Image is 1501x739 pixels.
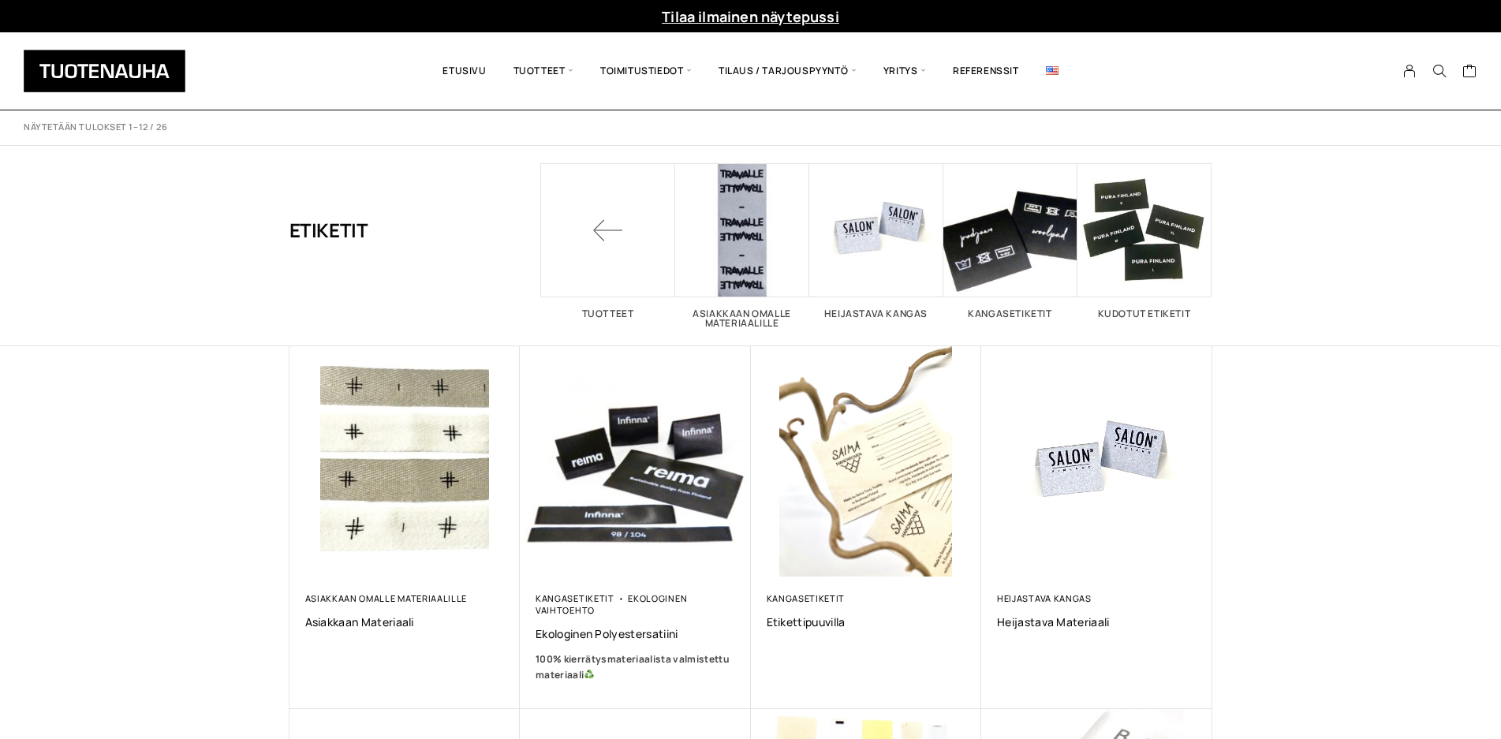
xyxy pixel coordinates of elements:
h2: Kudotut etiketit [1077,309,1212,319]
p: Näytetään tulokset 1–12 / 26 [24,121,167,133]
img: English [1046,66,1059,75]
h2: Asiakkaan omalle materiaalille [675,309,809,328]
h1: Etiketit [289,163,368,297]
a: 100% kierrätysmateriaalista valmistettu materiaali♻️ [536,651,735,683]
a: Kangasetiketit [767,592,846,604]
h2: Heijastava kangas [809,309,943,319]
a: Tuotteet [541,163,675,319]
img: ♻️ [584,670,594,679]
span: Tuotteet [500,44,587,98]
button: Search [1424,64,1454,78]
h2: Kangasetiketit [943,309,1077,319]
a: Kangasetiketit [536,592,614,604]
a: Heijastava kangas [997,592,1092,604]
a: Ekologinen polyestersatiini [536,626,735,641]
span: Tilaus / Tarjouspyyntö [705,44,870,98]
img: Tuotenauha Oy [24,50,185,92]
a: Heijastava materiaali [997,614,1197,629]
span: Yritys [870,44,939,98]
a: My Account [1395,64,1425,78]
h2: Tuotteet [541,309,675,319]
a: Asiakkaan materiaali [305,614,505,629]
a: Visit product category Kudotut etiketit [1077,163,1212,319]
a: Tilaa ilmainen näytepussi [662,7,839,26]
a: Visit product category Kangasetiketit [943,163,1077,319]
a: Cart [1462,63,1477,82]
a: Visit product category Asiakkaan omalle materiaalille [675,163,809,328]
a: Asiakkaan omalle materiaalille [305,592,468,604]
span: Toimitustiedot [587,44,705,98]
a: Etusivu [429,44,499,98]
a: Referenssit [939,44,1032,98]
a: Etikettipuuvilla [767,614,966,629]
a: Visit product category Heijastava kangas [809,163,943,319]
a: Ekologinen vaihtoehto [536,592,687,616]
b: 100% kierrätysmateriaalista valmistettu materiaali [536,652,730,681]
